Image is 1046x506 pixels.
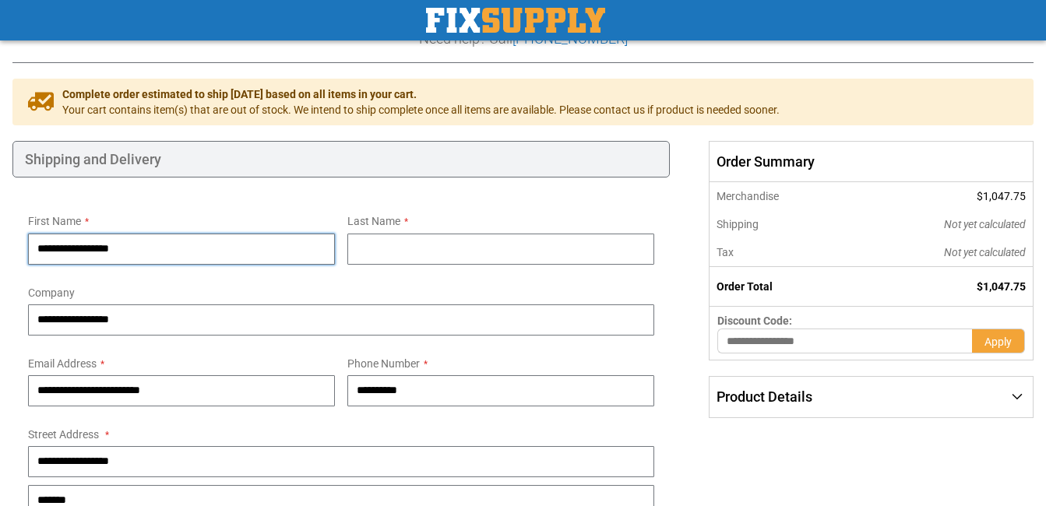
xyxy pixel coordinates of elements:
[28,215,81,227] span: First Name
[710,238,854,267] th: Tax
[347,215,400,227] span: Last Name
[28,286,75,299] span: Company
[28,357,97,370] span: Email Address
[28,428,99,441] span: Street Address
[944,246,1026,258] span: Not yet calculated
[62,86,780,102] span: Complete order estimated to ship [DATE] based on all items in your cart.
[709,141,1034,183] span: Order Summary
[710,182,854,210] th: Merchandise
[717,280,773,293] strong: Order Total
[972,329,1025,353] button: Apply
[977,280,1026,293] span: $1,047.75
[717,218,759,230] span: Shipping
[717,388,812,405] span: Product Details
[12,141,670,178] div: Shipping and Delivery
[12,31,1034,47] h3: Need help? Call
[426,8,605,33] img: Fix Industrial Supply
[347,357,420,370] span: Phone Number
[977,190,1026,202] span: $1,047.75
[62,102,780,118] span: Your cart contains item(s) that are out of stock. We intend to ship complete once all items are a...
[984,336,1012,348] span: Apply
[717,314,792,327] span: Discount Code:
[426,8,605,33] a: store logo
[944,218,1026,230] span: Not yet calculated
